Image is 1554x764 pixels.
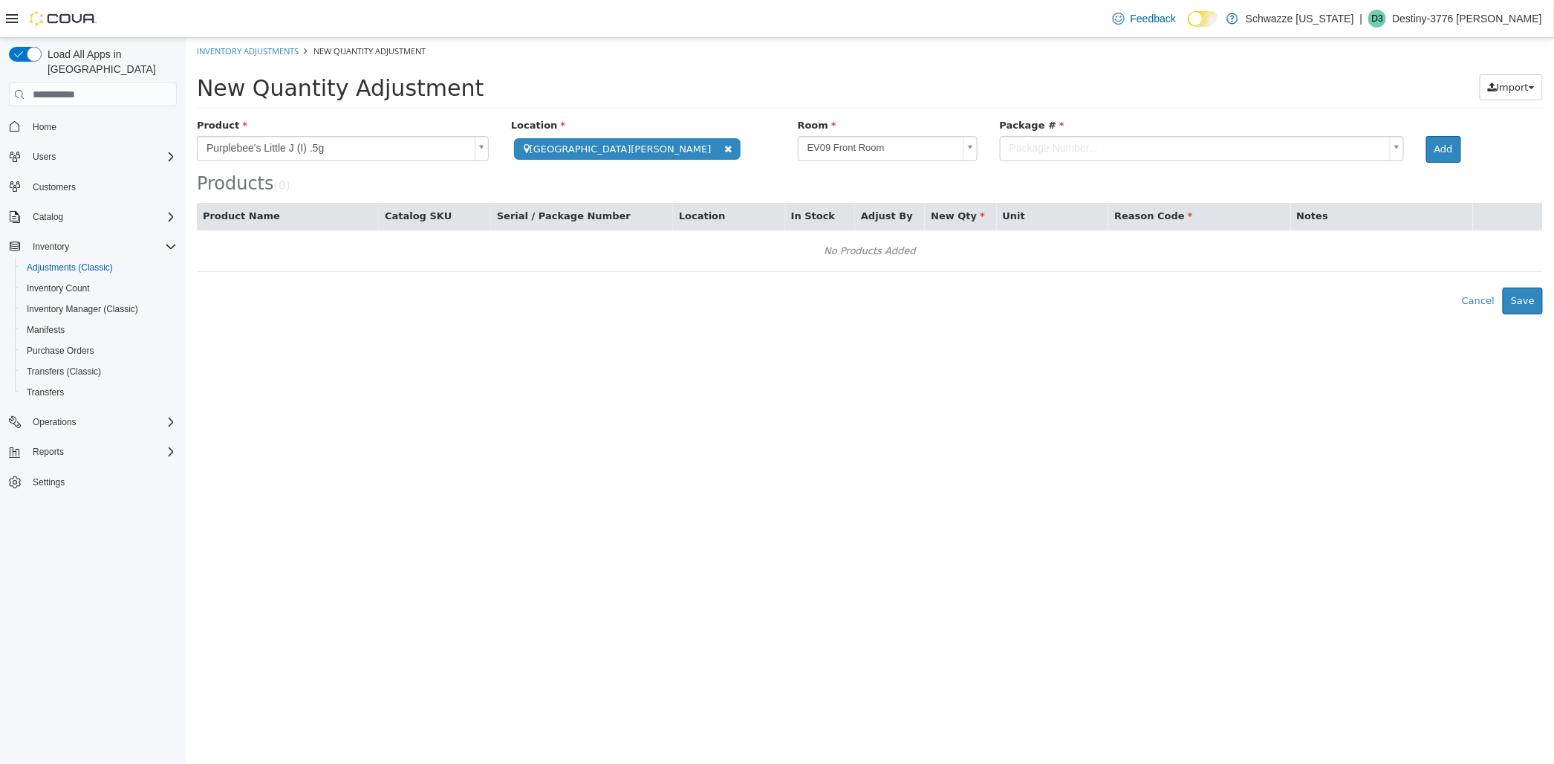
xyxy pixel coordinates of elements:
span: Inventory [27,238,177,256]
span: Adjustments (Classic) [27,262,113,273]
button: Settings [3,471,183,493]
span: Settings [33,476,65,488]
button: Reports [3,441,183,462]
button: Transfers [15,382,183,403]
button: Users [27,148,62,166]
nav: Complex example [9,109,177,531]
a: Package Number... [814,98,1218,123]
span: Catalog [27,208,177,226]
button: Product Name [17,171,97,186]
span: Transfers [21,383,177,401]
button: Customers [3,176,183,198]
img: Cova [30,11,97,26]
button: Add [1241,98,1275,125]
span: Settings [27,473,177,491]
button: Catalog [3,207,183,227]
small: ( ) [88,141,105,155]
button: Inventory Manager (Classic) [15,299,183,320]
span: Customers [33,181,76,193]
span: Product [11,82,62,93]
a: Purplebee's Little J (I) .5g [11,98,303,123]
span: Manifests [27,324,65,336]
button: Adjustments (Classic) [15,257,183,278]
span: Package Number... [815,99,1198,123]
span: Home [33,121,56,133]
span: Inventory Manager (Classic) [21,300,177,318]
button: Operations [27,413,82,431]
span: Inventory Count [21,279,177,297]
span: Manifests [21,321,177,339]
button: Import [1294,36,1357,63]
span: Inventory Manager (Classic) [27,303,138,315]
div: Destiny-3776 Herrera [1368,10,1386,27]
p: Destiny-3776 [PERSON_NAME] [1392,10,1542,27]
button: Inventory Count [15,278,183,299]
span: Users [27,148,177,166]
button: In Stock [605,171,652,186]
button: Location [493,171,542,186]
span: 0 [93,141,100,155]
span: Room [612,82,651,93]
span: Home [27,117,177,135]
a: Inventory Count [21,279,96,297]
a: Transfers (Classic) [21,363,107,381]
span: Adjustments (Classic) [21,259,177,276]
a: Transfers [21,383,70,401]
button: Notes [1111,171,1145,186]
button: Cancel [1268,250,1317,276]
input: Dark Mode [1188,11,1219,27]
span: New Qty [745,172,799,184]
button: Catalog SKU [199,171,269,186]
span: Transfers (Classic) [21,363,177,381]
a: Settings [27,473,71,491]
span: Location [325,82,380,93]
button: Catalog [27,208,69,226]
span: Purchase Orders [27,345,94,357]
button: Manifests [15,320,183,340]
span: [GEOGRAPHIC_DATA][PERSON_NAME] [328,100,555,122]
span: Package # [814,82,879,93]
span: Import [1311,44,1343,55]
a: EV09 Front Room [612,98,792,123]
p: Schwazze [US_STATE] [1246,10,1354,27]
a: Adjustments (Classic) [21,259,119,276]
span: New Quantity Adjustment [11,37,298,63]
span: Transfers [27,386,64,398]
button: Reports [27,443,70,461]
span: New Quantity Adjustment [128,7,240,19]
span: Reports [33,446,64,458]
span: Customers [27,178,177,196]
p: | [1360,10,1363,27]
button: Operations [3,412,183,433]
span: Purchase Orders [21,342,177,360]
button: Save [1317,250,1357,276]
span: Users [33,151,56,163]
div: No Products Added [21,202,1347,224]
button: Inventory [27,238,75,256]
a: Feedback [1107,4,1182,33]
button: Unit [817,171,842,186]
a: Purchase Orders [21,342,100,360]
button: Transfers (Classic) [15,361,183,382]
span: Operations [27,413,177,431]
a: Manifests [21,321,71,339]
span: EV09 Front Room [613,99,772,122]
span: Feedback [1131,11,1176,26]
span: Products [11,135,88,156]
a: Inventory Adjustments [11,7,113,19]
span: Catalog [33,211,63,223]
span: Inventory Count [27,282,90,294]
button: Home [3,115,183,137]
button: Serial / Package Number [311,171,448,186]
span: Reason Code [929,172,1007,184]
span: Purplebee's Little J (I) .5g [12,99,283,123]
button: Adjust By [675,171,730,186]
span: Operations [33,416,77,428]
span: Reports [27,443,177,461]
a: Customers [27,178,82,196]
a: Inventory Manager (Classic) [21,300,144,318]
a: Home [27,118,62,136]
button: Purchase Orders [15,340,183,361]
span: Transfers (Classic) [27,366,101,378]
